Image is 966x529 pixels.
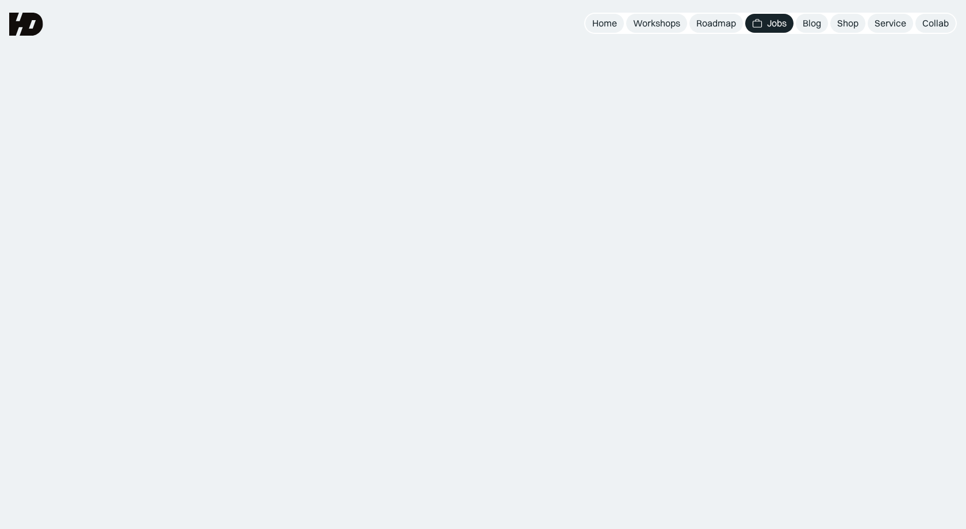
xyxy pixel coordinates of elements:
a: Shop [830,14,865,33]
div: Workshops [633,17,680,29]
a: Workshops [626,14,687,33]
div: Blog [803,17,821,29]
div: Shop [837,17,858,29]
div: Collab [922,17,949,29]
div: Jobs [767,17,787,29]
a: Roadmap [689,14,743,33]
a: Collab [915,14,956,33]
a: Jobs [745,14,793,33]
a: Service [868,14,913,33]
div: Home [592,17,617,29]
div: Roadmap [696,17,736,29]
a: Home [585,14,624,33]
a: Blog [796,14,828,33]
div: Service [875,17,906,29]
